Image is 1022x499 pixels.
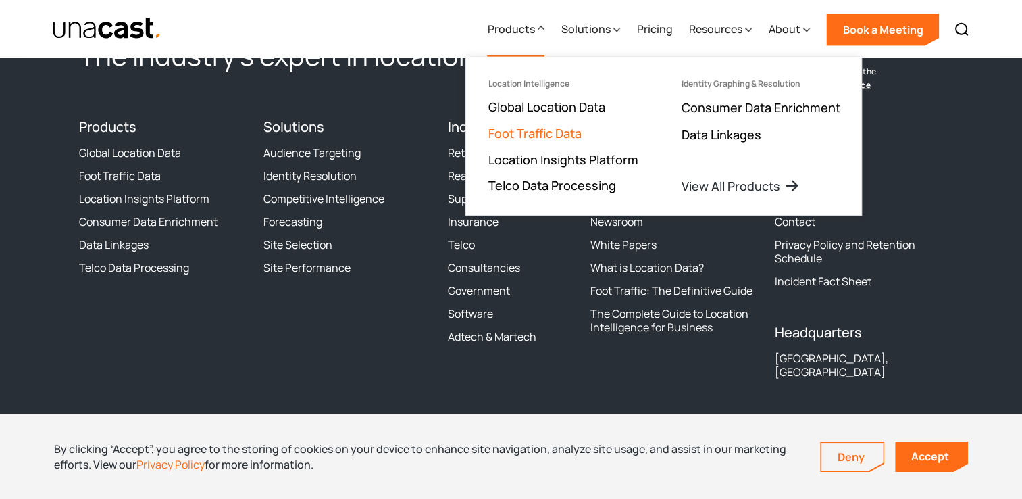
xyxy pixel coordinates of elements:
a: Solutions [263,118,324,136]
a: Supply Chain [448,192,513,206]
a: Foot Traffic Data [488,125,581,141]
a: Location Insights Platform [79,192,209,206]
a: home [52,17,162,41]
a: Newsroom [590,215,643,229]
a: Book a Meeting [826,14,939,46]
a: Forecasting [263,215,322,229]
a: White Papers [590,238,657,252]
a: Real Estate [448,169,503,183]
a: Competitive Intelligence [263,192,384,206]
nav: Products [465,57,862,216]
div: Solutions [561,2,620,57]
div: Location Intelligence [488,79,569,89]
a: Data Linkages [681,126,761,143]
a: Adtech & Martech [448,330,536,343]
a: Telco [448,238,475,252]
a: Deny [821,443,884,471]
a: Site Selection [263,238,332,252]
a: Consumer Data Enrichment [79,215,218,229]
a: Insurance [448,215,499,229]
a: Privacy Policy and Retention Schedule [775,238,943,265]
div: Resources [688,21,742,37]
a: Contact [775,215,815,229]
a: Data Linkages [79,238,149,252]
div: Solutions [561,21,610,37]
div: About [768,2,810,57]
h2: The industry’s expert in location data [79,38,574,73]
div: Products [487,21,534,37]
a: Audience Targeting [263,146,361,160]
a: Software [448,307,493,320]
a: Site Performance [263,261,351,275]
a: View All Products [681,178,800,194]
div: Products [487,2,544,57]
h4: Headquarters [775,325,943,341]
div: By clicking “Accept”, you agree to the storing of cookies on your device to enhance site navigati... [54,442,800,472]
a: Telco Data Processing [79,261,189,275]
img: Search icon [954,22,970,38]
a: Foot Traffic Data [79,169,161,183]
a: Identity Resolution [263,169,357,183]
h4: Industries [448,119,574,135]
a: Telco Data Processing [488,177,615,193]
a: Global Location Data [79,146,181,160]
a: The Complete Guide to Location Intelligence for Business [590,307,759,334]
div: Identity Graphing & Resolution [681,79,800,89]
a: Global Location Data [488,99,605,115]
a: Incident Fact Sheet [775,275,871,288]
div: About [768,21,800,37]
a: Consumer Data Enrichment [681,99,840,116]
a: Products [79,118,136,136]
a: Government [448,284,510,298]
a: Consultancies [448,261,520,275]
a: Retail [448,146,476,160]
a: What is Location Data? [590,261,704,275]
a: Foot Traffic: The Definitive Guide [590,284,752,298]
div: [GEOGRAPHIC_DATA], [GEOGRAPHIC_DATA] [775,352,943,379]
a: Accept [895,442,968,472]
img: Unacast text logo [52,17,162,41]
div: Resources [688,2,752,57]
a: Location Insights Platform [488,151,638,168]
a: Pricing [636,2,672,57]
a: Privacy Policy [136,457,205,472]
